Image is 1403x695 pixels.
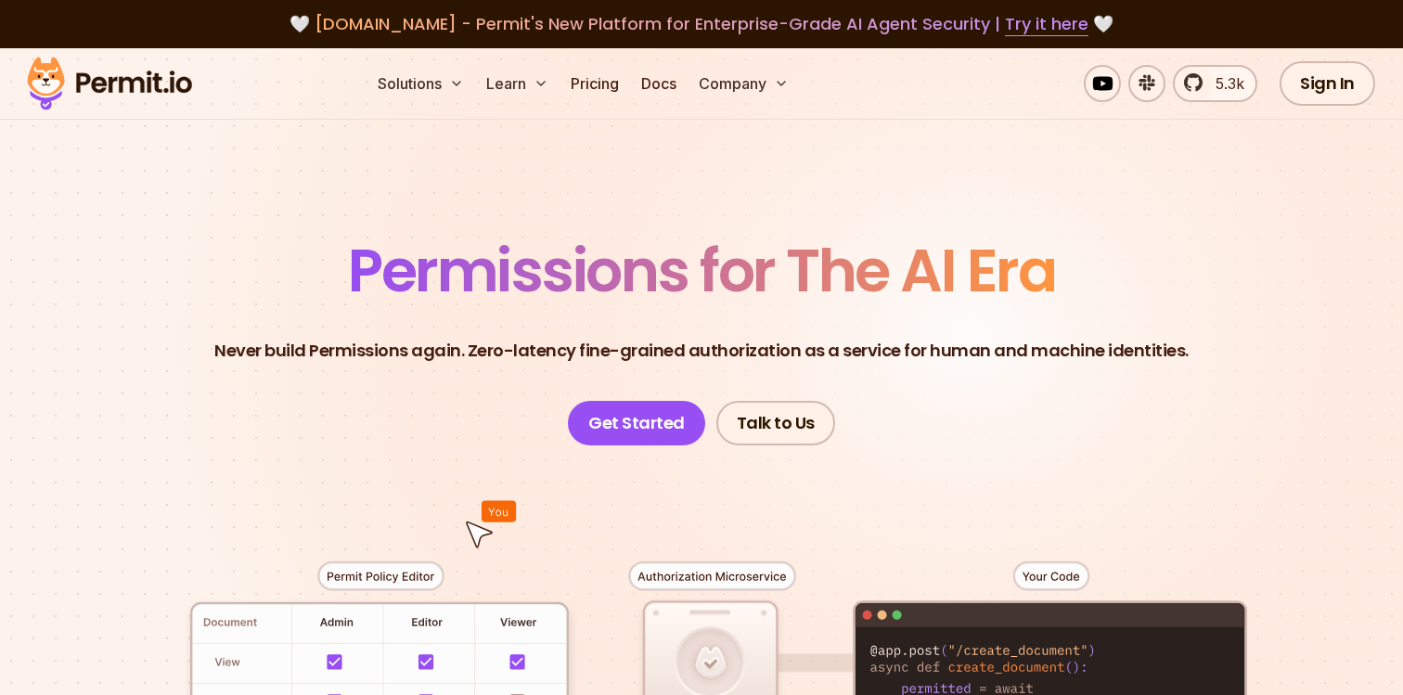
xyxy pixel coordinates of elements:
button: Learn [479,65,556,102]
a: Get Started [568,401,705,445]
p: Never build Permissions again. Zero-latency fine-grained authorization as a service for human and... [214,338,1189,364]
a: Try it here [1005,12,1088,36]
img: Permit logo [19,52,200,115]
span: 5.3k [1204,72,1244,95]
span: [DOMAIN_NAME] - Permit's New Platform for Enterprise-Grade AI Agent Security | [315,12,1088,35]
a: Docs [634,65,684,102]
a: 5.3k [1173,65,1257,102]
button: Solutions [370,65,471,102]
button: Company [691,65,796,102]
a: Talk to Us [716,401,835,445]
a: Sign In [1280,61,1375,106]
div: 🤍 🤍 [45,11,1358,37]
a: Pricing [563,65,626,102]
span: Permissions for The AI Era [348,229,1055,312]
